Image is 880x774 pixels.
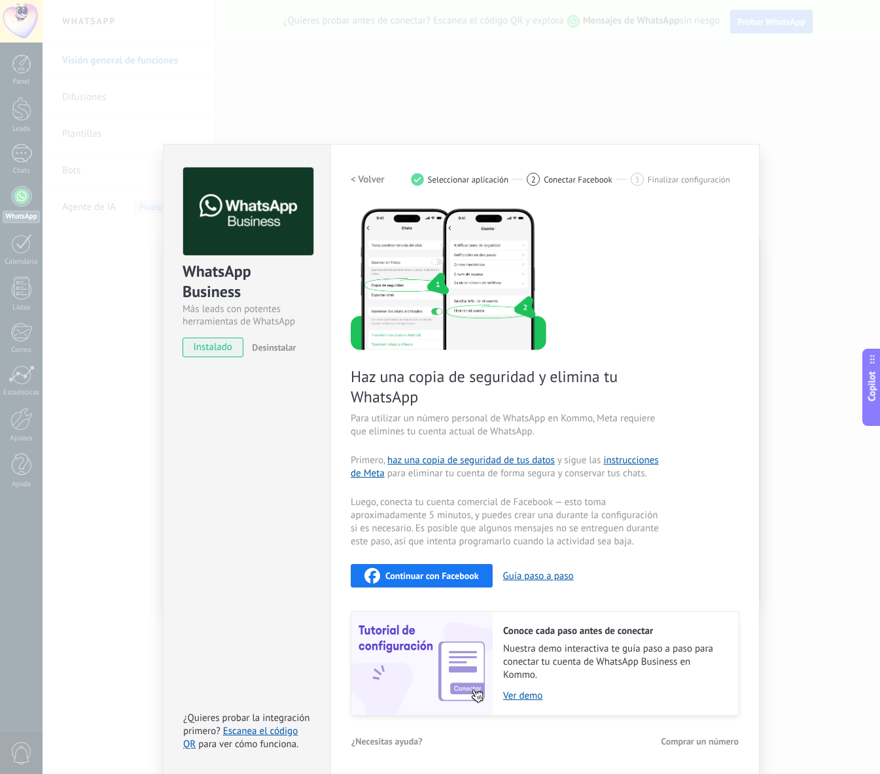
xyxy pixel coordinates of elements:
[351,564,493,588] button: Continuar con Facebook
[198,738,298,750] span: para ver cómo funciona.
[252,342,296,353] span: Desinstalar
[503,690,726,702] a: Ver demo
[503,642,726,682] span: Nuestra demo interactiva te guía paso a paso para conectar tu cuenta de WhatsApp Business en Kommo.
[351,167,385,191] button: < Volver
[661,737,739,746] span: Comprar un número
[351,454,662,480] span: Primero, y sigue las para eliminar tu cuenta de forma segura y conservar tus chats.
[351,454,659,480] a: instrucciones de Meta
[387,454,555,466] a: haz una copia de seguridad de tus datos
[503,570,574,582] button: Guía paso a paso
[351,207,546,350] img: delete personal phone
[648,175,730,185] span: Finalizar configuración
[385,571,479,580] span: Continuar con Facebook
[351,412,662,438] span: Para utilizar un número personal de WhatsApp en Kommo, Meta requiere que elimines tu cuenta actua...
[183,725,298,750] a: Escanea el código QR
[183,712,310,737] span: ¿Quieres probar la integración primero?
[351,366,662,407] span: Haz una copia de seguridad y elimina tu WhatsApp
[351,731,423,751] button: ¿Necesitas ayuda?
[183,338,243,357] span: instalado
[351,173,385,186] h2: < Volver
[183,167,313,256] img: logo_main.png
[531,174,536,185] span: 2
[866,371,879,401] span: Copilot
[183,261,311,303] div: WhatsApp Business
[544,175,612,185] span: Conectar Facebook
[635,174,639,185] span: 3
[503,625,726,637] h2: Conoce cada paso antes de conectar
[428,175,509,185] span: Seleccionar aplicación
[351,496,662,548] span: Luego, conecta tu cuenta comercial de Facebook — esto toma aproximadamente 5 minutos, y puedes cr...
[183,303,311,328] div: Más leads con potentes herramientas de WhatsApp
[660,731,739,751] button: Comprar un número
[247,338,296,357] button: Desinstalar
[351,737,423,746] span: ¿Necesitas ayuda?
